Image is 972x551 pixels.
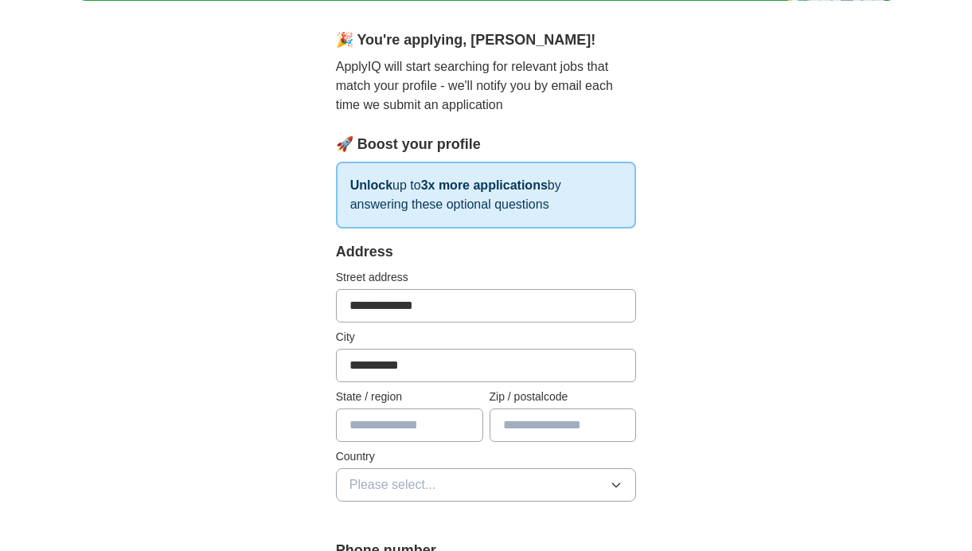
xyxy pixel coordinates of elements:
p: up to by answering these optional questions [336,162,637,229]
label: City [336,329,637,346]
strong: 3x more applications [421,178,548,192]
label: Country [336,448,637,465]
span: Please select... [349,475,436,494]
label: State / region [336,389,483,405]
button: Please select... [336,468,637,502]
label: Zip / postalcode [490,389,637,405]
div: 🚀 Boost your profile [336,134,637,155]
div: Address [336,241,637,263]
div: 🎉 You're applying , [PERSON_NAME] ! [336,29,637,51]
p: ApplyIQ will start searching for relevant jobs that match your profile - we'll notify you by emai... [336,57,637,115]
label: Street address [336,269,637,286]
strong: Unlock [350,178,392,192]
